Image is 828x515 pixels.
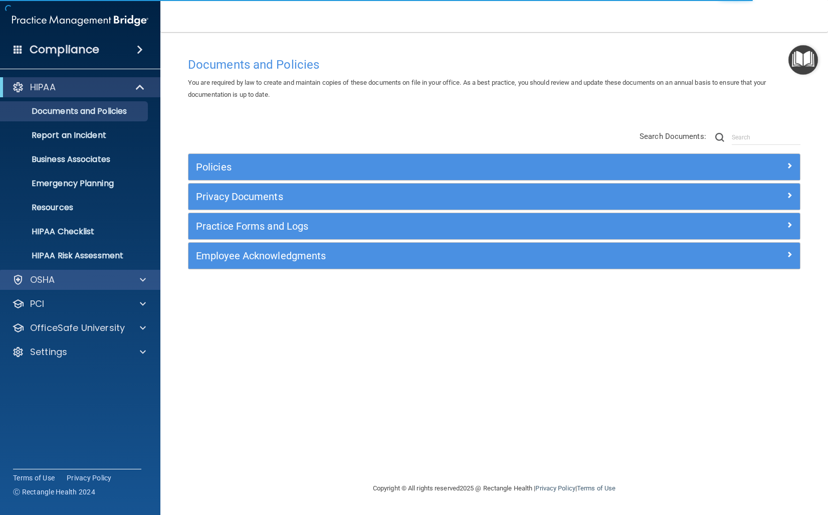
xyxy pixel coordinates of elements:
p: Documents and Policies [7,106,143,116]
span: You are required by law to create and maintain copies of these documents on file in your office. ... [188,79,766,98]
h4: Compliance [30,43,99,57]
p: HIPAA Checklist [7,227,143,237]
h5: Practice Forms and Logs [196,221,640,232]
a: Employee Acknowledgments [196,248,792,264]
a: Privacy Policy [67,473,112,483]
img: ic-search.3b580494.png [715,133,724,142]
h5: Employee Acknowledgments [196,250,640,261]
p: PCI [30,298,44,310]
a: Practice Forms and Logs [196,218,792,234]
a: Terms of Use [13,473,55,483]
a: Settings [12,346,146,358]
a: Privacy Policy [535,484,575,492]
a: Terms of Use [577,484,615,492]
a: Privacy Documents [196,189,792,205]
div: Copyright © All rights reserved 2025 @ Rectangle Health | | [311,472,677,504]
p: Settings [30,346,67,358]
p: Report an Incident [7,130,143,140]
p: HIPAA [30,81,56,93]
a: OSHA [12,274,146,286]
p: Business Associates [7,154,143,164]
h5: Policies [196,161,640,173]
a: HIPAA [12,81,145,93]
p: OfficeSafe University [30,322,125,334]
button: Open Resource Center [788,45,818,75]
p: OSHA [30,274,55,286]
p: HIPAA Risk Assessment [7,251,143,261]
p: Emergency Planning [7,179,143,189]
h4: Documents and Policies [188,58,800,71]
span: Search Documents: [640,132,706,141]
h5: Privacy Documents [196,191,640,202]
span: Ⓒ Rectangle Health 2024 [13,487,95,497]
a: PCI [12,298,146,310]
a: OfficeSafe University [12,322,146,334]
input: Search [732,130,800,145]
p: Resources [7,203,143,213]
img: PMB logo [12,11,148,31]
iframe: Drift Widget Chat Controller [655,444,816,484]
a: Policies [196,159,792,175]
